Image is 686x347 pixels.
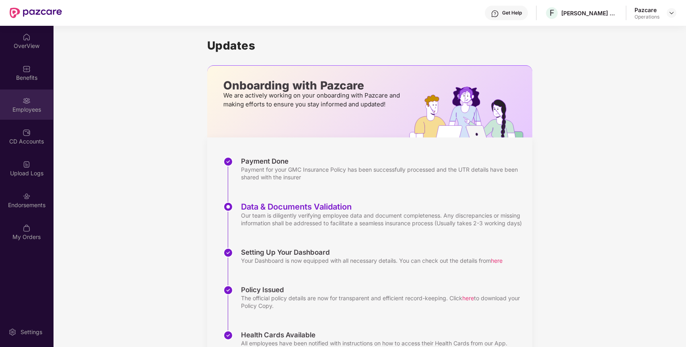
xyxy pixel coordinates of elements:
img: svg+xml;base64,PHN2ZyBpZD0iQmVuZWZpdHMiIHhtbG5zPSJodHRwOi8vd3d3LnczLm9yZy8yMDAwL3N2ZyIgd2lkdGg9Ij... [23,65,31,73]
img: svg+xml;base64,PHN2ZyBpZD0iRW5kb3JzZW1lbnRzIiB4bWxucz0iaHR0cDovL3d3dy53My5vcmcvMjAwMC9zdmciIHdpZH... [23,192,31,200]
div: Payment Done [241,157,524,166]
span: F [550,8,554,18]
img: svg+xml;base64,PHN2ZyBpZD0iSG9tZSIgeG1sbnM9Imh0dHA6Ly93d3cudzMub3JnLzIwMDAvc3ZnIiB3aWR0aD0iMjAiIG... [23,33,31,41]
img: svg+xml;base64,PHN2ZyBpZD0iVXBsb2FkX0xvZ3MiIGRhdGEtbmFtZT0iVXBsb2FkIExvZ3MiIHhtbG5zPSJodHRwOi8vd3... [23,160,31,168]
div: Your Dashboard is now equipped with all necessary details. You can check out the details from [241,257,503,264]
img: svg+xml;base64,PHN2ZyBpZD0iU3RlcC1Eb25lLTMyeDMyIiB4bWxucz0iaHR0cDovL3d3dy53My5vcmcvMjAwMC9zdmciIH... [223,157,233,166]
span: here [462,295,474,301]
div: Data & Documents Validation [241,202,524,212]
h1: Updates [207,39,532,52]
div: Payment for your GMC Insurance Policy has been successfully processed and the UTR details have be... [241,166,524,181]
img: svg+xml;base64,PHN2ZyBpZD0iSGVscC0zMngzMiIgeG1sbnM9Imh0dHA6Ly93d3cudzMub3JnLzIwMDAvc3ZnIiB3aWR0aD... [491,10,499,18]
img: svg+xml;base64,PHN2ZyBpZD0iU2V0dGluZy0yMHgyMCIgeG1sbnM9Imh0dHA6Ly93d3cudzMub3JnLzIwMDAvc3ZnIiB3aW... [8,328,16,336]
span: here [491,257,503,264]
div: Pazcare [634,6,659,14]
img: hrOnboarding [409,87,532,137]
img: svg+xml;base64,PHN2ZyBpZD0iU3RlcC1Eb25lLTMyeDMyIiB4bWxucz0iaHR0cDovL3d3dy53My5vcmcvMjAwMC9zdmciIH... [223,330,233,340]
p: Onboarding with Pazcare [223,82,402,89]
div: Health Cards Available [241,330,524,339]
div: Get Help [502,10,522,16]
div: Operations [634,14,659,20]
img: svg+xml;base64,PHN2ZyBpZD0iU3RlcC1Eb25lLTMyeDMyIiB4bWxucz0iaHR0cDovL3d3dy53My5vcmcvMjAwMC9zdmciIH... [223,285,233,295]
img: svg+xml;base64,PHN2ZyBpZD0iU3RlcC1Eb25lLTMyeDMyIiB4bWxucz0iaHR0cDovL3d3dy53My5vcmcvMjAwMC9zdmciIH... [223,248,233,258]
div: The official policy details are now for transparent and efficient record-keeping. Click to downlo... [241,294,524,310]
div: Settings [18,328,45,336]
img: svg+xml;base64,PHN2ZyBpZD0iRHJvcGRvd24tMzJ4MzIiIHhtbG5zPSJodHRwOi8vd3d3LnczLm9yZy8yMDAwL3N2ZyIgd2... [668,10,675,16]
img: svg+xml;base64,PHN2ZyBpZD0iQ0RfQWNjb3VudHMiIGRhdGEtbmFtZT0iQ0QgQWNjb3VudHMiIHhtbG5zPSJodHRwOi8vd3... [23,129,31,137]
div: [PERSON_NAME] & [PERSON_NAME] Labs Private Limited [561,9,618,17]
p: We are actively working on your onboarding with Pazcare and making efforts to ensure you stay inf... [223,91,402,109]
img: svg+xml;base64,PHN2ZyBpZD0iRW1wbG95ZWVzIiB4bWxucz0iaHR0cDovL3d3dy53My5vcmcvMjAwMC9zdmciIHdpZHRoPS... [23,97,31,105]
img: svg+xml;base64,PHN2ZyBpZD0iTXlfT3JkZXJzIiBkYXRhLW5hbWU9Ik15IE9yZGVycyIgeG1sbnM9Imh0dHA6Ly93d3cudz... [23,224,31,232]
div: Our team is diligently verifying employee data and document completeness. Any discrepancies or mi... [241,212,524,227]
div: Policy Issued [241,285,524,294]
img: svg+xml;base64,PHN2ZyBpZD0iU3RlcC1BY3RpdmUtMzJ4MzIiIHhtbG5zPSJodHRwOi8vd3d3LnczLm9yZy8yMDAwL3N2Zy... [223,202,233,212]
div: Setting Up Your Dashboard [241,248,503,257]
img: New Pazcare Logo [10,8,62,18]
